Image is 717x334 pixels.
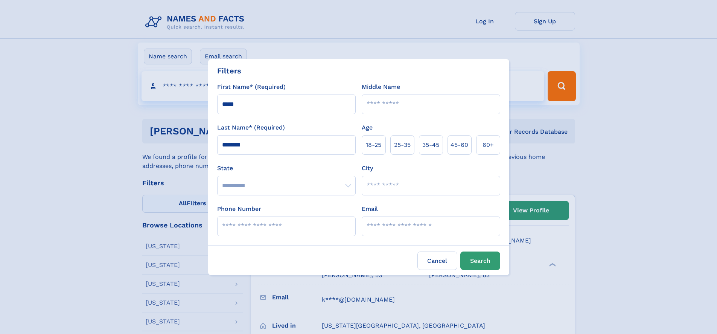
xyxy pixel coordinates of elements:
[362,164,373,173] label: City
[217,82,286,92] label: First Name* (Required)
[451,140,468,149] span: 45‑60
[422,140,439,149] span: 35‑45
[362,204,378,214] label: Email
[362,123,373,132] label: Age
[460,252,500,270] button: Search
[217,123,285,132] label: Last Name* (Required)
[394,140,411,149] span: 25‑35
[362,82,400,92] label: Middle Name
[417,252,457,270] label: Cancel
[217,65,241,76] div: Filters
[217,204,261,214] label: Phone Number
[483,140,494,149] span: 60+
[217,164,356,173] label: State
[366,140,381,149] span: 18‑25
